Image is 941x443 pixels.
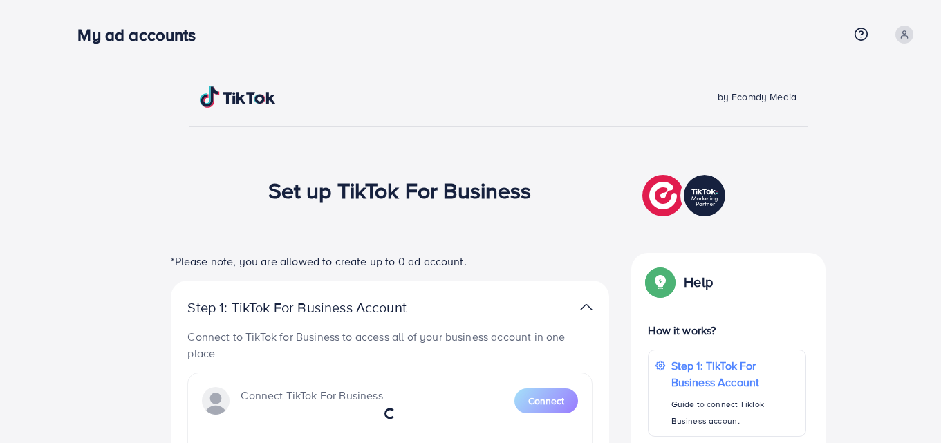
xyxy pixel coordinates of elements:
span: by Ecomdy Media [718,90,796,104]
h3: My ad accounts [77,25,207,45]
p: Step 1: TikTok For Business Account [187,299,450,316]
p: *Please note, you are allowed to create up to 0 ad account. [171,253,609,270]
p: Help [684,274,713,290]
img: TikTok partner [580,297,593,317]
img: Popup guide [648,270,673,294]
p: Step 1: TikTok For Business Account [671,357,799,390]
img: TikTok [200,86,276,108]
p: Guide to connect TikTok Business account [671,396,799,429]
h1: Set up TikTok For Business [268,177,532,203]
img: TikTok partner [642,171,729,220]
p: How it works? [648,322,805,339]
